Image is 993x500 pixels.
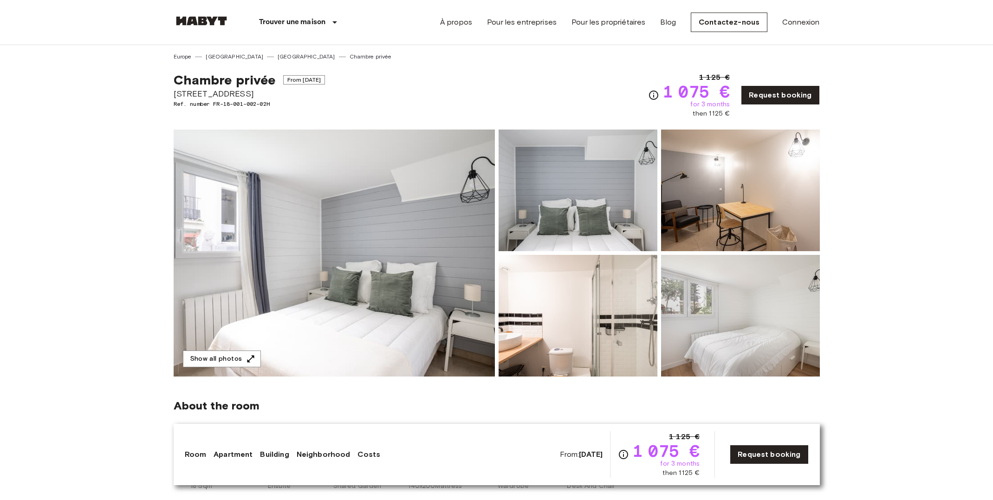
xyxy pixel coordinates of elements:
svg: Check cost overview for full price breakdown. Please note that discounts apply to new joiners onl... [618,449,629,460]
span: then 1 125 € [662,468,700,478]
a: Request booking [730,445,808,464]
span: Shared Garden [333,481,382,491]
span: Wardrobe [498,481,529,491]
span: then 1 125 € [693,109,730,118]
a: À propos [440,17,472,28]
a: Europe [174,52,192,61]
a: Connexion [782,17,819,28]
img: Picture of unit FR-18-001-002-02H [499,255,657,377]
span: Chambre privée [174,72,276,88]
a: Building [260,449,289,460]
img: Picture of unit FR-18-001-002-02H [499,130,657,251]
b: [DATE] [579,450,603,459]
span: Ref. number FR-18-001-002-02H [174,100,325,108]
img: Picture of unit FR-18-001-002-02H [661,130,820,251]
a: [GEOGRAPHIC_DATA] [206,52,263,61]
span: Desk And Chair [567,481,615,491]
a: Apartment [214,449,253,460]
span: Ensuite [268,481,291,491]
a: Neighborhood [297,449,350,460]
span: 1 075 € [663,83,730,100]
p: Trouver une maison [259,17,326,28]
span: 1 125 € [699,72,730,83]
a: Chambre privée [350,52,392,61]
a: Pour les propriétaires [571,17,645,28]
a: Room [185,449,207,460]
a: Blog [660,17,676,28]
img: Picture of unit FR-18-001-002-02H [661,255,820,377]
span: for 3 months [660,459,700,468]
span: 1 075 € [633,442,700,459]
a: Request booking [741,85,819,105]
span: 140x200Mattress [408,481,462,491]
span: 1 125 € [669,431,700,442]
svg: Check cost overview for full price breakdown. Please note that discounts apply to new joiners onl... [648,90,659,101]
a: Contactez-nous [691,13,767,32]
button: Show all photos [183,351,261,368]
img: Marketing picture of unit FR-18-001-002-02H [174,130,495,377]
span: From: [560,449,603,460]
a: Costs [357,449,380,460]
span: About the room [174,399,820,413]
img: Habyt [174,16,229,26]
span: for 3 months [690,100,730,109]
span: [STREET_ADDRESS] [174,88,325,100]
a: [GEOGRAPHIC_DATA] [278,52,335,61]
span: From [DATE] [283,75,325,84]
a: Pour les entreprises [487,17,557,28]
span: 18 Sqm [190,481,212,491]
